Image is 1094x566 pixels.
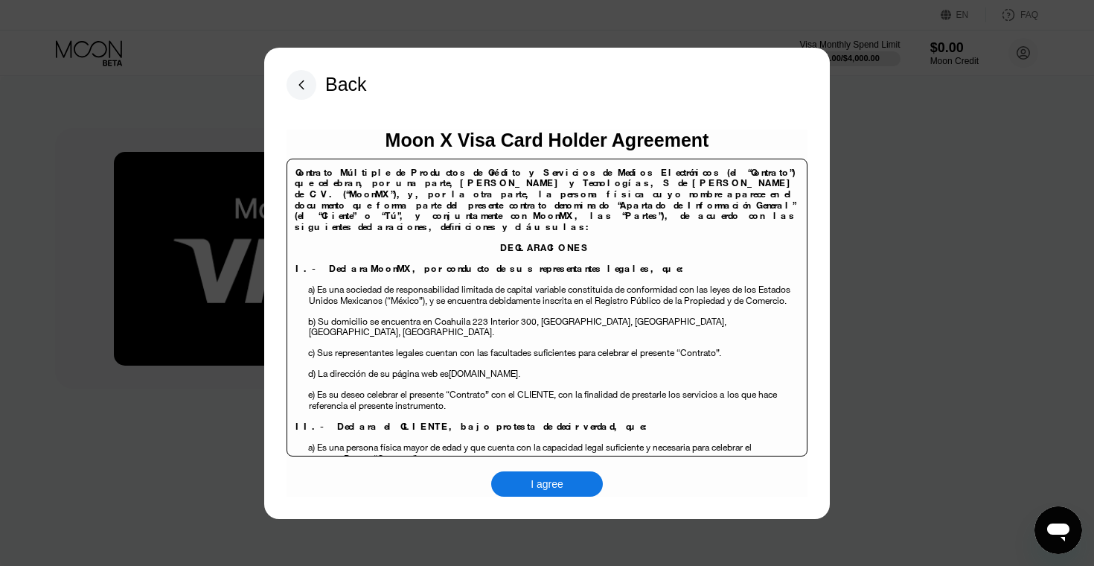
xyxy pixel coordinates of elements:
[313,367,449,380] span: ) La dirección de su página web es
[449,367,520,380] span: [DOMAIN_NAME].
[412,262,687,275] span: , por conducto de sus representantes legales, que:
[713,388,724,401] span: s a
[308,388,313,401] span: e
[500,241,590,254] span: DECLARACIONES
[295,262,371,275] span: I.- Declara
[308,441,752,465] span: a) Es una persona física mayor de edad y que cuenta con la capacidad legal suficiente y necesaria...
[313,346,721,359] span: ) Sus representantes legales cuentan con las facultades suficientes para celebrar el presente “Co...
[295,166,795,190] span: Contrato Múltiple de Productos de Crédito y Servicios de Medios Electrónicos (el “Contrato”) que ...
[308,315,432,328] span: b) Su domicilio se encuentra en
[308,367,313,380] span: d
[308,346,313,359] span: c
[295,420,650,433] span: II.- Declara el CLIENTE, bajo protesta de decir verdad, que:
[295,188,795,222] span: y, por la otra parte, la persona física cuyo nombre aparece en el documento que forma parte del p...
[295,177,796,200] span: [PERSON_NAME] y Tecnologías, S de [PERSON_NAME] de C.V. (“MoonMX”),
[309,315,727,339] span: , [GEOGRAPHIC_DATA], [GEOGRAPHIC_DATA].
[386,130,709,151] div: Moon X Visa Card Holder Agreement
[491,471,603,497] div: I agree
[1034,506,1082,554] iframe: Button to launch messaging window
[325,74,367,95] div: Back
[531,477,563,491] div: I agree
[435,315,724,328] span: Coahuila 223 Interior 300, [GEOGRAPHIC_DATA], [GEOGRAPHIC_DATA]
[371,262,412,275] span: MoonMX
[295,209,796,233] span: , las “Partes”), de acuerdo con las siguientes declaraciones, definiciones y cláusulas:
[533,209,575,222] span: MoonMX
[287,70,367,100] div: Back
[313,388,713,401] span: ) Es su deseo celebrar el presente “Contrato” con el CLIENTE, con la finalidad de prestarle los s...
[309,388,778,412] span: los que hace referencia el presente instrumento.
[308,283,790,307] span: a) Es una sociedad de responsabilidad limitada de capital variable constituida de conformidad con...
